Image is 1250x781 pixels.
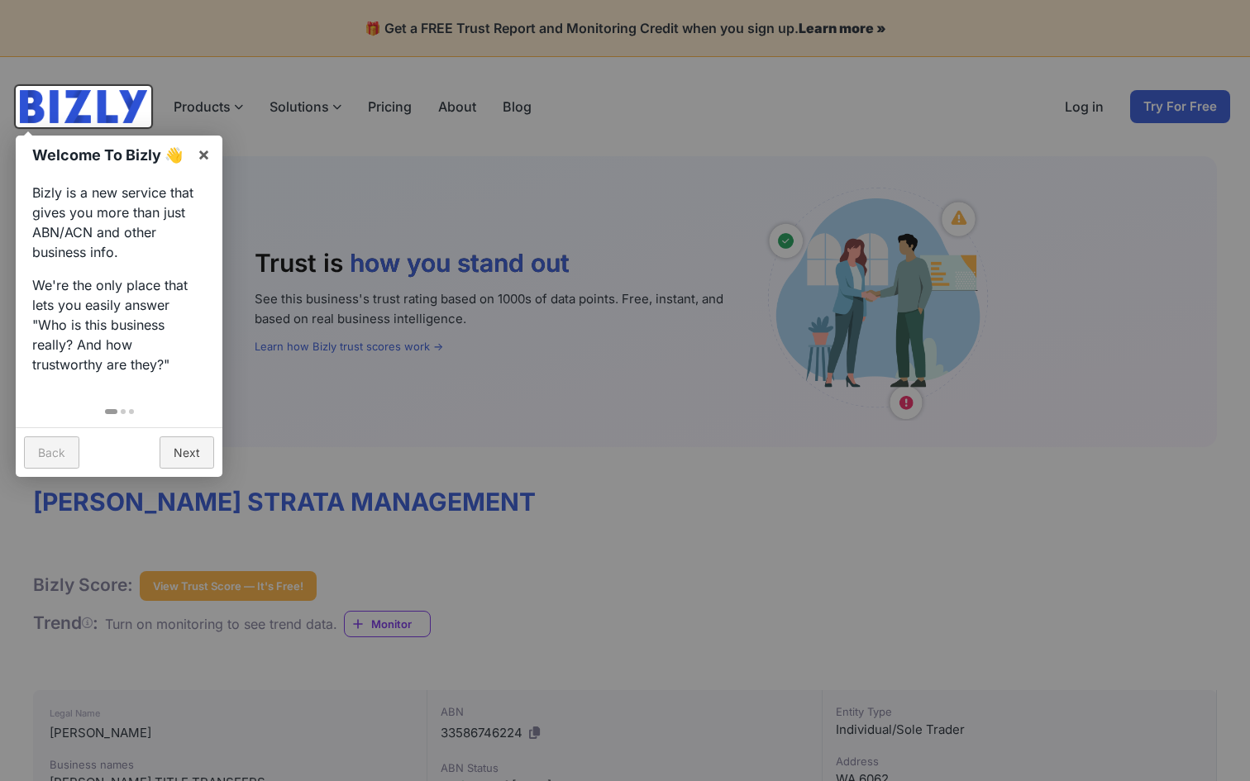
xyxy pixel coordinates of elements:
[32,275,206,374] p: We're the only place that lets you easily answer "Who is this business really? And how trustworth...
[160,436,214,469] a: Next
[32,144,188,166] h1: Welcome To Bizly 👋
[185,136,222,173] a: ×
[24,436,79,469] a: Back
[32,183,206,262] p: Bizly is a new service that gives you more than just ABN/ACN and other business info.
